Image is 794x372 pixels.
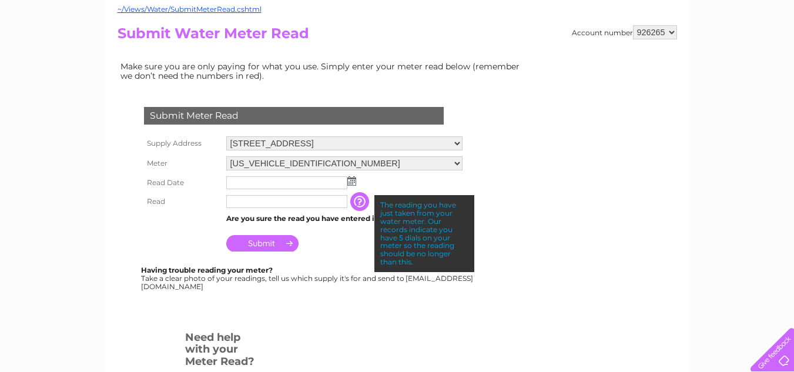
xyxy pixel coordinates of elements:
[28,31,88,66] img: logo.png
[141,173,223,192] th: Read Date
[350,192,371,211] input: Information
[118,59,529,83] td: Make sure you are only paying for what you use. Simply enter your meter read below (remember we d...
[223,211,465,226] td: Are you sure the read you have entered is correct?
[572,25,677,39] div: Account number
[649,50,685,59] a: Telecoms
[716,50,745,59] a: Contact
[144,107,444,125] div: Submit Meter Read
[572,6,654,21] a: 0333 014 3131
[226,235,299,252] input: Submit
[118,5,262,14] a: ~/Views/Water/SubmitMeterRead.cshtml
[141,133,223,153] th: Supply Address
[118,25,677,48] h2: Submit Water Meter Read
[141,266,273,274] b: Having trouble reading your meter?
[755,50,783,59] a: Log out
[141,192,223,211] th: Read
[617,50,642,59] a: Energy
[141,153,223,173] th: Meter
[120,6,675,57] div: Clear Business is a trading name of Verastar Limited (registered in [GEOGRAPHIC_DATA] No. 3667643...
[587,50,609,59] a: Water
[347,176,356,186] img: ...
[374,195,474,272] div: The reading you have just taken from your water meter. Our records indicate you have 5 dials on y...
[692,50,709,59] a: Blog
[141,266,475,290] div: Take a clear photo of your readings, tell us which supply it's for and send to [EMAIL_ADDRESS][DO...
